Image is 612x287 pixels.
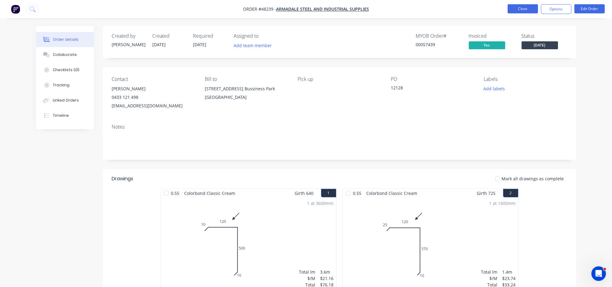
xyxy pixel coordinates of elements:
[112,41,145,48] div: [PERSON_NAME]
[502,175,564,182] span: Mark all drawings as complete
[522,41,558,49] span: [DATE]
[234,41,275,50] button: Add team member
[481,275,498,282] div: $/M
[276,6,369,12] a: Armadale steel and Industrial Supplies
[469,33,514,39] div: Invoiced
[230,41,275,50] button: Add team member
[53,113,69,118] div: Timeline
[469,41,505,49] span: Yes
[299,269,316,275] div: Total lm
[364,189,420,198] span: Colorbond Classic Cream
[53,52,77,57] div: Collaborate
[489,200,516,206] div: 1 at 1400mm
[234,33,295,39] div: Assigned to
[36,78,94,93] button: Tracking
[112,85,195,110] div: [PERSON_NAME]0433 121 498[EMAIL_ADDRESS][DOMAIN_NAME]
[112,124,567,130] div: Notes
[53,82,69,88] div: Tracking
[193,42,207,47] span: [DATE]
[153,42,166,47] span: [DATE]
[416,33,462,39] div: MYOB Order #
[112,102,195,110] div: [EMAIL_ADDRESS][DOMAIN_NAME]
[321,189,336,197] button: 1
[112,33,145,39] div: Created by
[243,6,276,12] span: Order #48239 -
[391,76,474,82] div: PO
[112,175,134,182] div: Drawings
[503,189,518,197] button: 2
[591,266,606,281] iframe: Intercom live chat
[508,4,538,13] button: Close
[11,5,20,14] img: Factory
[193,33,227,39] div: Required
[112,76,195,82] div: Contact
[36,62,94,78] button: Checklists 0/0
[36,93,94,108] button: Linked Orders
[351,189,364,198] span: 0.55
[112,85,195,93] div: [PERSON_NAME]
[295,189,314,198] span: Girth 640
[522,33,567,39] div: Status
[522,41,558,50] button: [DATE]
[53,98,79,103] div: Linked Orders
[502,269,516,275] div: 1.4m
[182,189,238,198] span: Colorbond Classic Cream
[391,85,467,93] div: 12128
[299,275,316,282] div: $/M
[153,33,186,39] div: Created
[502,275,516,282] div: $23.74
[36,47,94,62] button: Collaborate
[574,4,605,13] button: Edit Order
[53,37,79,42] div: Order details
[416,41,462,48] div: 00057439
[481,269,498,275] div: Total lm
[298,76,381,82] div: Pick up
[477,189,496,198] span: Girth 725
[112,93,195,102] div: 0433 121 498
[169,189,182,198] span: 0.55
[541,4,571,14] button: Options
[480,85,508,93] button: Add labels
[320,275,334,282] div: $21.16
[36,32,94,47] button: Order details
[205,85,288,104] div: [STREET_ADDRESS] Bussiness Park [GEOGRAPHIC_DATA]
[205,76,288,82] div: Bill to
[307,200,334,206] div: 1 at 3600mm
[320,269,334,275] div: 3.6m
[484,76,567,82] div: Labels
[205,85,288,102] div: [STREET_ADDRESS] Bussiness Park [GEOGRAPHIC_DATA]
[36,108,94,123] button: Timeline
[53,67,79,73] div: Checklists 0/0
